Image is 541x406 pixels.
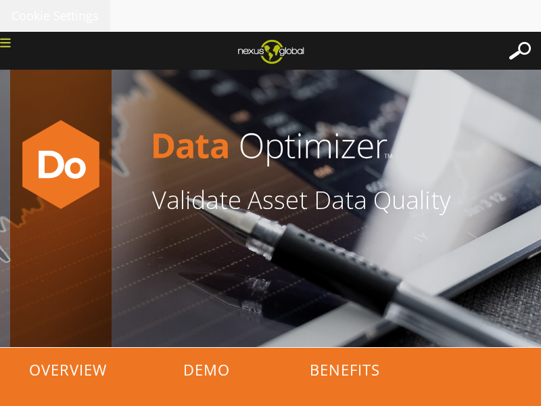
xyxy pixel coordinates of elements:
[277,348,413,392] p: BENEFITS
[152,188,531,212] h1: Validate Asset Data Quality
[152,104,531,188] img: DataOpthorizontal-no-icon
[227,35,314,68] img: ng_logo_web
[139,348,274,392] p: DEMO
[14,117,108,212] img: Data-optimizer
